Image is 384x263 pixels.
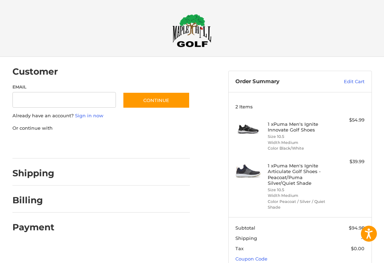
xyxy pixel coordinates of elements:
li: Color Peacoat / Silver / Quiet Shade [268,199,331,210]
h2: Shipping [12,168,54,179]
iframe: PayPal-venmo [130,139,184,151]
h4: 1 x Puma Men's Ignite Innovate Golf Shoes [268,121,331,133]
span: $94.98 [349,225,364,231]
h3: Order Summary [235,78,323,85]
p: Or continue with [12,125,190,132]
p: Already have an account? [12,112,190,119]
li: Width Medium [268,140,331,146]
li: Color Black/White [268,145,331,151]
iframe: PayPal-paylater [70,139,124,151]
iframe: PayPal-paypal [10,139,63,151]
span: Subtotal [235,225,255,231]
div: $54.99 [332,117,364,124]
h2: Customer [12,66,58,77]
img: Maple Hill Golf [172,14,212,47]
li: Size 10.5 [268,187,331,193]
li: Size 10.5 [268,134,331,140]
span: -- [361,235,364,241]
h3: 2 Items [235,104,364,109]
h2: Billing [12,195,54,206]
h4: 1 x Puma Men's Ignite Articulate Golf Shoes - Peacoat/Puma Silver/Quiet Shade [268,163,331,186]
span: Shipping [235,235,257,241]
li: Width Medium [268,193,331,199]
a: Edit Cart [323,78,364,85]
label: Email [12,84,116,90]
a: Sign in now [75,113,103,118]
h2: Payment [12,222,54,233]
div: $39.99 [332,158,364,165]
button: Continue [123,92,190,108]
